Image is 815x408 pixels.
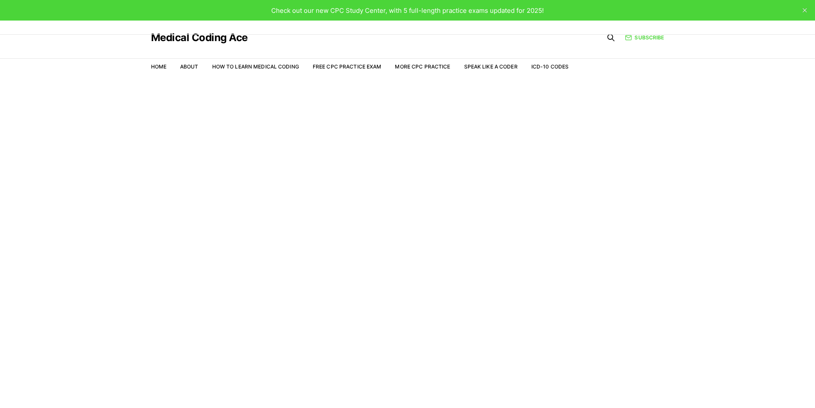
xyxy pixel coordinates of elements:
[798,3,812,17] button: close
[395,63,450,70] a: More CPC Practice
[313,63,382,70] a: Free CPC Practice Exam
[151,63,166,70] a: Home
[271,6,544,15] span: Check out our new CPC Study Center, with 5 full-length practice exams updated for 2025!
[212,63,299,70] a: How to Learn Medical Coding
[531,63,569,70] a: ICD-10 Codes
[151,33,248,43] a: Medical Coding Ace
[464,63,518,70] a: Speak Like a Coder
[180,63,199,70] a: About
[625,34,664,42] a: Subscribe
